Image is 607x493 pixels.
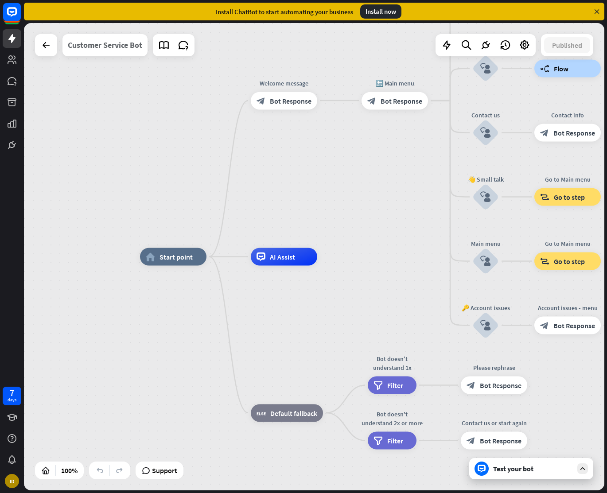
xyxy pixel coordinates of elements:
i: block_fallback [257,408,266,417]
i: block_bot_response [467,381,475,390]
div: 🔑 Account issues [459,303,512,312]
span: Support [152,463,177,477]
button: Open LiveChat chat widget [7,4,34,30]
div: 100% [58,463,80,477]
span: Filter [387,381,403,390]
span: Go to step [554,193,585,202]
div: 🔙 Main menu [355,78,435,87]
div: 7 [10,389,14,397]
i: block_user_input [480,63,491,74]
span: Bot Response [480,381,521,390]
span: Flow [554,64,568,73]
button: Published [544,37,590,53]
div: Install ChatBot to start automating your business [216,8,353,16]
div: Install now [360,4,401,19]
i: home_2 [146,252,155,261]
i: filter [374,436,383,445]
div: ID [5,474,19,488]
div: Please rephrase [454,363,534,372]
span: Bot Response [553,321,595,330]
div: Main menu [459,239,512,248]
div: Test your bot [493,464,573,473]
i: block_bot_response [367,96,376,105]
span: Bot Response [480,436,521,445]
span: Go to step [554,257,585,266]
span: AI Assist [270,252,295,261]
i: block_user_input [480,320,491,331]
i: block_bot_response [540,321,549,330]
span: Bot Response [553,128,595,137]
i: block_bot_response [257,96,265,105]
div: Contact us or start again [454,419,534,427]
i: block_user_input [480,128,491,138]
div: Bot doesn't understand 2x or more [361,410,423,427]
span: Bot Response [381,96,422,105]
i: block_goto [540,257,549,266]
i: builder_tree [540,64,549,73]
span: Default fallback [270,408,317,417]
div: Bot doesn't understand 1x [361,354,423,372]
i: block_user_input [480,256,491,267]
span: Bot Response [270,96,311,105]
span: Start point [160,252,193,261]
div: Contact us [459,111,512,120]
span: Filter [387,436,403,445]
i: block_bot_response [540,128,549,137]
a: 7 days [3,387,21,405]
div: days [8,397,16,403]
i: block_user_input [480,192,491,202]
div: Welcome message [244,78,324,87]
i: block_bot_response [467,436,475,445]
div: Customer Service Bot [68,34,142,56]
i: block_goto [540,193,549,202]
i: filter [374,381,383,390]
div: 👋 Small talk [459,175,512,184]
